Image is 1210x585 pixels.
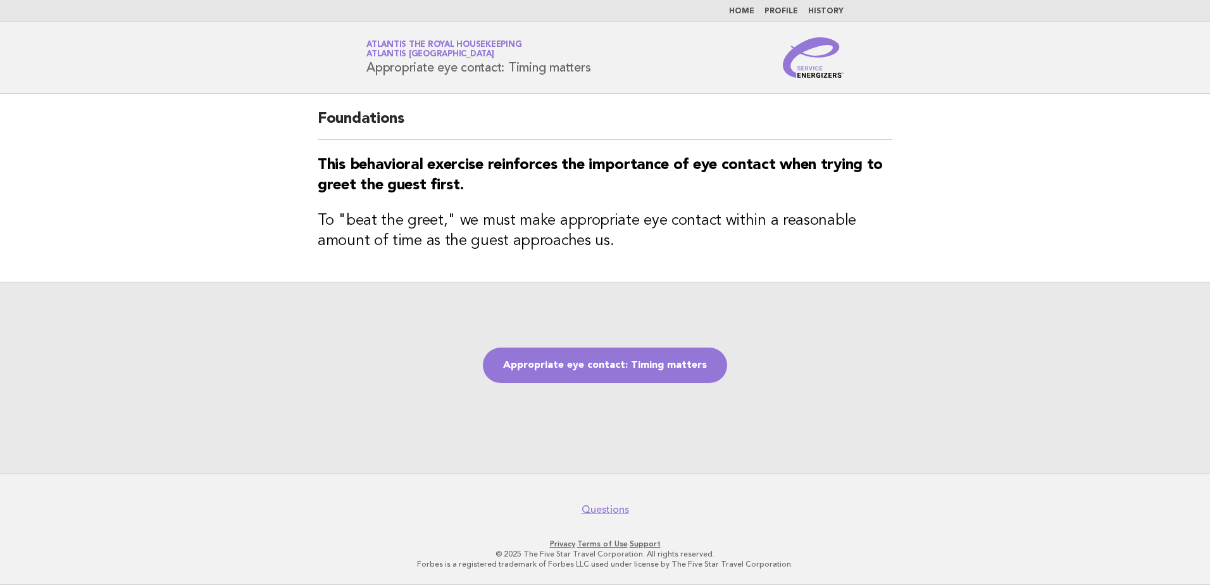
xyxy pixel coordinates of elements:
[764,8,798,15] a: Profile
[366,41,590,74] h1: Appropriate eye contact: Timing matters
[366,51,494,59] span: Atlantis [GEOGRAPHIC_DATA]
[550,539,575,548] a: Privacy
[582,503,629,516] a: Questions
[218,539,992,549] p: · ·
[729,8,754,15] a: Home
[318,109,892,140] h2: Foundations
[318,211,892,251] h3: To "beat the greet," we must make appropriate eye contact within a reasonable amount of time as t...
[318,158,883,193] strong: This behavioral exercise reinforces the importance of eye contact when trying to greet the guest ...
[366,41,521,58] a: Atlantis the Royal HousekeepingAtlantis [GEOGRAPHIC_DATA]
[218,559,992,569] p: Forbes is a registered trademark of Forbes LLC used under license by The Five Star Travel Corpora...
[577,539,628,548] a: Terms of Use
[630,539,661,548] a: Support
[483,348,727,383] a: Appropriate eye contact: Timing matters
[808,8,844,15] a: History
[783,37,844,78] img: Service Energizers
[218,549,992,559] p: © 2025 The Five Star Travel Corporation. All rights reserved.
